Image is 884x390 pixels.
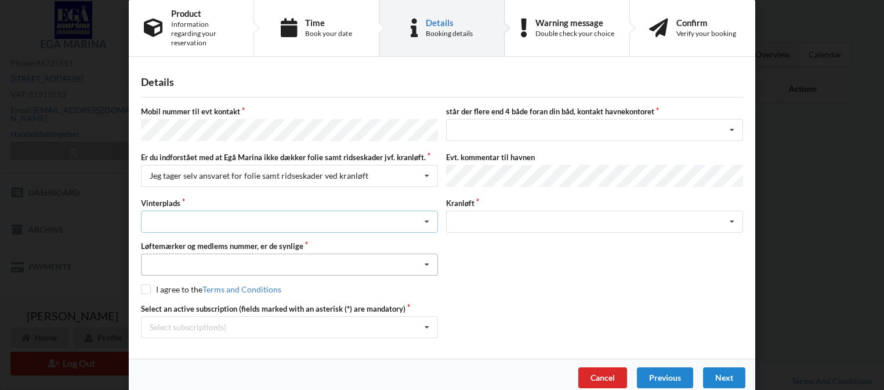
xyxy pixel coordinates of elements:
[202,284,281,294] a: Terms and Conditions
[141,284,281,294] label: I agree to the
[171,9,238,18] div: Product
[141,106,438,117] label: Mobil nummer til evt kontakt
[141,304,438,314] label: Select an active subscription (fields marked with an asterisk (*) are mandatory)
[426,29,473,38] div: Booking details
[141,198,438,208] label: Vinterplads
[535,29,614,38] div: Double check your choice
[171,20,238,48] div: Information regarding your reservation
[535,18,614,27] div: Warning message
[446,152,743,162] label: Evt. kommentar til havnen
[676,29,736,38] div: Verify your booking
[426,18,473,27] div: Details
[637,367,693,388] div: Previous
[676,18,736,27] div: Confirm
[150,322,226,332] div: Select subscription(s)
[141,152,438,162] label: Er du indforstået med at Egå Marina ikke dækker folie samt ridseskader jvf. kranløft.
[578,367,627,388] div: Cancel
[150,172,368,180] div: Jeg tager selv ansvaret for folie samt ridseskader ved kranløft
[141,75,743,89] div: Details
[305,18,352,27] div: Time
[305,29,352,38] div: Book your date
[703,367,745,388] div: Next
[141,241,438,251] label: Løftemærker og medlems nummer, er de synlige
[446,198,743,208] label: Kranløft
[446,106,743,117] label: står der flere end 4 både foran din båd, kontakt havnekontoret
